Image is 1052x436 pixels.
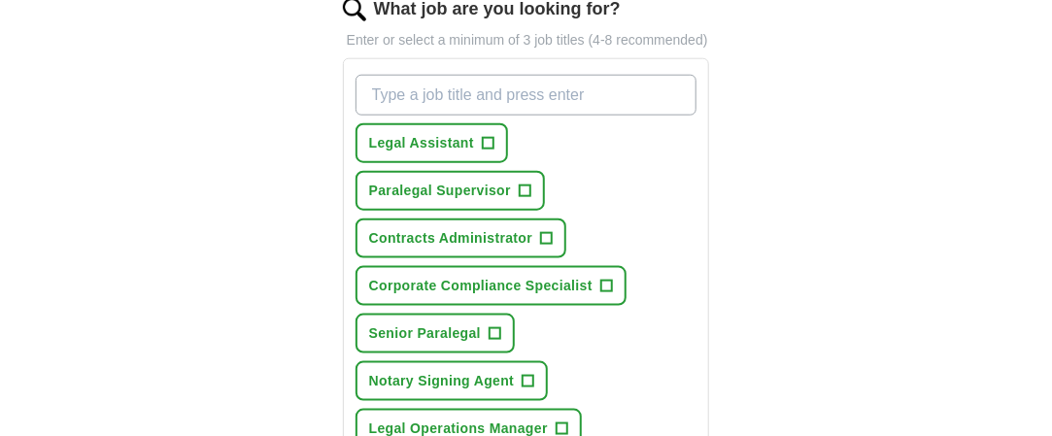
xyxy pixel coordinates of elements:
[369,133,474,153] span: Legal Assistant
[356,361,549,401] button: Notary Signing Agent
[356,314,515,353] button: Senior Paralegal
[356,218,567,258] button: Contracts Administrator
[369,181,511,201] span: Paralegal Supervisor
[369,371,515,391] span: Notary Signing Agent
[356,171,545,211] button: Paralegal Supervisor
[369,323,481,344] span: Senior Paralegal
[343,30,710,50] p: Enter or select a minimum of 3 job titles (4-8 recommended)
[356,75,697,116] input: Type a job title and press enter
[369,228,533,249] span: Contracts Administrator
[369,276,593,296] span: Corporate Compliance Specialist
[356,266,627,306] button: Corporate Compliance Specialist
[356,123,508,163] button: Legal Assistant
